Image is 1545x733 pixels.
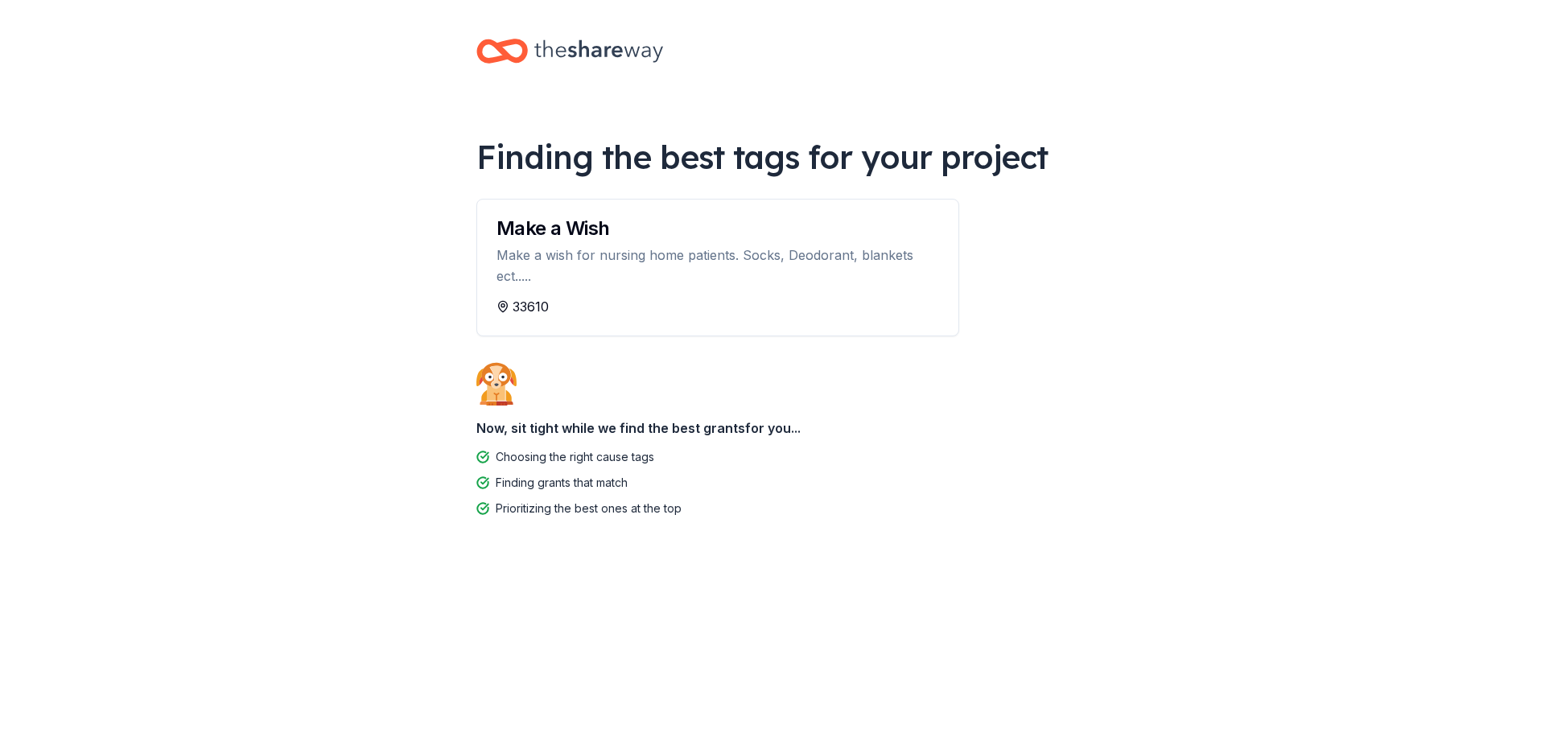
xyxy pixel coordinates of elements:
[496,499,682,518] div: Prioritizing the best ones at the top
[476,412,1069,444] div: Now, sit tight while we find the best grants for you...
[496,245,939,287] div: Make a wish for nursing home patients. Socks, Deodorant, blankets ect.....
[496,473,628,492] div: Finding grants that match
[496,447,654,467] div: Choosing the right cause tags
[496,219,939,238] div: Make a Wish
[476,134,1069,179] div: Finding the best tags for your project
[476,362,517,406] img: Dog waiting patiently
[496,297,939,316] div: 33610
